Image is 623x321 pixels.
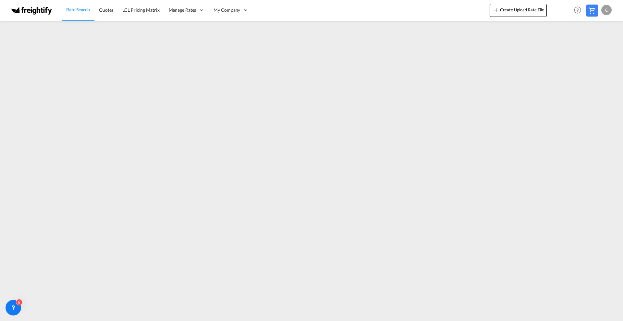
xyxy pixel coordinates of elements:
[601,5,612,15] div: C
[169,7,196,13] span: Manage Rates
[122,7,159,13] span: LCL Pricing Matrix
[490,4,547,17] button: icon-plus 400-fgCreate Upload Rate File
[214,7,240,13] span: My Company
[10,3,54,18] img: 174eade0818d11f0a363573f706af363.png
[572,5,586,16] div: Help
[572,5,583,16] span: Help
[99,7,113,13] span: Quotes
[492,6,500,14] md-icon: icon-plus 400-fg
[66,7,90,12] span: Rate Search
